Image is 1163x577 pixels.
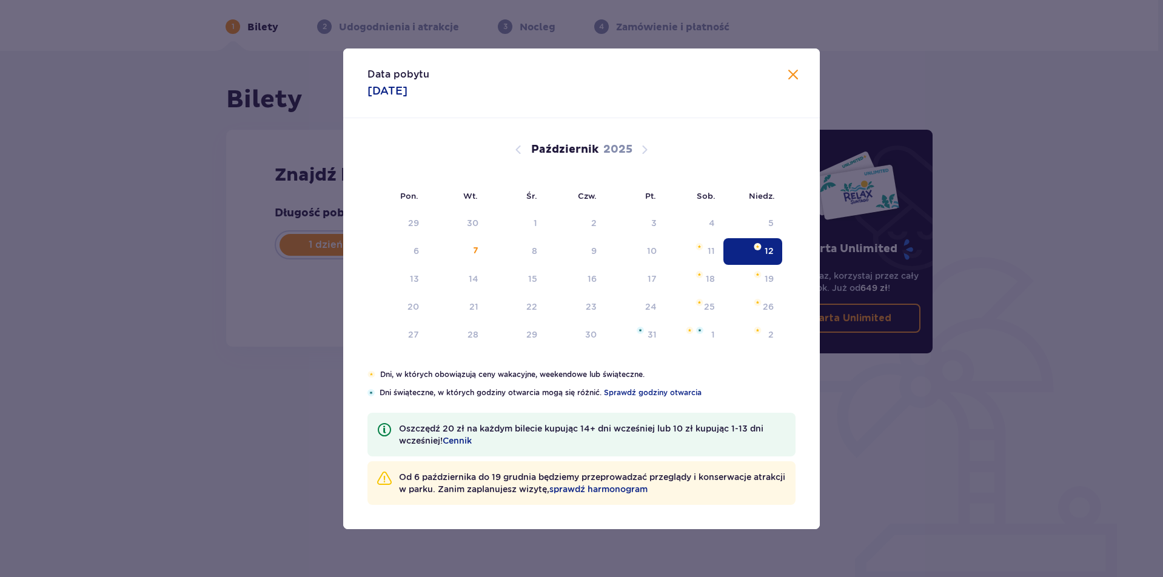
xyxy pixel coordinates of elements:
button: Następny miesiąc [637,142,652,157]
div: 14 [469,273,478,285]
img: Niebieska gwiazdka [367,389,375,396]
td: środa, 15 października 2025 [487,266,546,293]
td: sobota, 18 października 2025 [665,266,724,293]
img: Niebieska gwiazdka [637,327,644,334]
td: czwartek, 23 października 2025 [546,294,606,321]
small: Wt. [463,191,478,201]
div: 3 [651,217,657,229]
td: niedziela, 19 października 2025 [723,266,782,293]
small: Pt. [645,191,656,201]
div: 29 [408,217,419,229]
div: 6 [414,245,419,257]
div: 1 [534,217,537,229]
img: Pomarańczowa gwiazdka [695,243,703,250]
div: 4 [709,217,715,229]
div: 27 [408,329,419,341]
small: Pon. [400,191,418,201]
td: piątek, 10 października 2025 [605,238,665,265]
div: 2 [768,329,774,341]
img: Pomarańczowa gwiazdka [754,299,762,306]
div: 2 [591,217,597,229]
td: Data niedostępna. wtorek, 30 września 2025 [427,210,488,237]
div: 29 [526,329,537,341]
div: 20 [407,301,419,313]
div: 28 [468,329,478,341]
img: Pomarańczowa gwiazdka [695,271,703,278]
a: sprawdź harmonogram [549,483,648,495]
img: Pomarańczowa gwiazdka [695,299,703,306]
div: 30 [467,217,478,229]
p: Od 6 października do 19 grudnia będziemy przeprowadzać przeglądy i konserwacje atrakcji w parku. ... [399,471,786,495]
td: wtorek, 7 października 2025 [427,238,488,265]
td: wtorek, 28 października 2025 [427,322,488,349]
div: 26 [763,301,774,313]
img: Pomarańczowa gwiazdka [367,371,375,378]
small: Niedz. [749,191,775,201]
td: środa, 22 października 2025 [487,294,546,321]
td: środa, 29 października 2025 [487,322,546,349]
p: Dni, w których obowiązują ceny wakacyjne, weekendowe lub świąteczne. [380,369,796,380]
td: wtorek, 21 października 2025 [427,294,488,321]
div: 8 [532,245,537,257]
div: 7 [473,245,478,257]
td: Data niedostępna. środa, 1 października 2025 [487,210,546,237]
td: Data niedostępna. piątek, 3 października 2025 [605,210,665,237]
div: 21 [469,301,478,313]
td: czwartek, 30 października 2025 [546,322,606,349]
p: Październik [531,142,598,157]
td: piątek, 31 października 2025 [605,322,665,349]
td: wtorek, 14 października 2025 [427,266,488,293]
button: Poprzedni miesiąc [511,142,526,157]
small: Śr. [526,191,537,201]
td: Data niedostępna. poniedziałek, 6 października 2025 [367,238,427,265]
img: Pomarańczowa gwiazdka [754,271,762,278]
div: 15 [528,273,537,285]
div: 18 [706,273,715,285]
td: czwartek, 9 października 2025 [546,238,606,265]
small: Czw. [578,191,597,201]
a: Cennik [443,435,472,447]
div: 19 [765,273,774,285]
div: 22 [526,301,537,313]
div: 31 [648,329,657,341]
td: poniedziałek, 27 października 2025 [367,322,427,349]
td: sobota, 25 października 2025 [665,294,724,321]
td: sobota, 11 października 2025 [665,238,724,265]
div: 23 [586,301,597,313]
td: poniedziałek, 20 października 2025 [367,294,427,321]
div: 25 [704,301,715,313]
img: Pomarańczowa gwiazdka [754,327,762,334]
img: Pomarańczowa gwiazdka [754,243,762,250]
p: 2025 [603,142,632,157]
p: Data pobytu [367,68,429,81]
td: Data zaznaczona. niedziela, 12 października 2025 [723,238,782,265]
div: 16 [588,273,597,285]
td: poniedziałek, 13 października 2025 [367,266,427,293]
p: Dni świąteczne, w których godziny otwarcia mogą się różnić. [380,387,796,398]
p: Oszczędź 20 zł na każdym bilecie kupując 14+ dni wcześniej lub 10 zł kupując 1-13 dni wcześniej! [399,422,786,447]
div: 11 [708,245,715,257]
td: Data niedostępna. niedziela, 5 października 2025 [723,210,782,237]
td: Data niedostępna. sobota, 4 października 2025 [665,210,724,237]
img: Niebieska gwiazdka [696,327,703,334]
div: 10 [647,245,657,257]
div: 5 [768,217,774,229]
td: środa, 8 października 2025 [487,238,546,265]
td: piątek, 17 października 2025 [605,266,665,293]
p: [DATE] [367,84,407,98]
small: Sob. [697,191,716,201]
td: Data niedostępna. czwartek, 2 października 2025 [546,210,606,237]
td: piątek, 24 października 2025 [605,294,665,321]
div: 24 [645,301,657,313]
div: 13 [410,273,419,285]
td: niedziela, 2 listopada 2025 [723,322,782,349]
td: Data niedostępna. poniedziałek, 29 września 2025 [367,210,427,237]
img: Pomarańczowa gwiazdka [686,327,694,334]
a: Sprawdź godziny otwarcia [604,387,702,398]
div: 9 [591,245,597,257]
td: czwartek, 16 października 2025 [546,266,606,293]
div: 30 [585,329,597,341]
